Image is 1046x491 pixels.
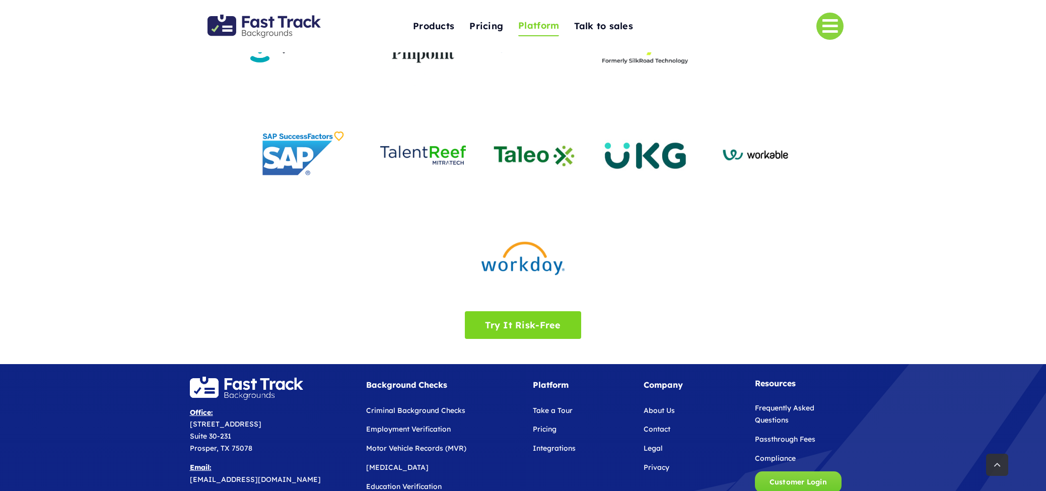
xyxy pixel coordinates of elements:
a: Take a Tour [533,406,573,415]
strong: Platform [533,380,569,390]
span: Pricing [469,19,503,34]
a: Integrations [533,444,576,453]
a: Passthrough Fees [755,435,815,444]
a: Privacy [644,463,669,472]
a: Employment Verification [366,425,451,434]
a: Motor Vehicle Records (MVR) [366,444,466,453]
a: Link to # [816,13,844,40]
img: ukg [602,112,688,198]
img: taleo [492,112,577,198]
a: Contact [644,425,670,434]
a: Platform [518,16,559,37]
img: TalentReef [380,112,466,198]
u: Office: [190,408,213,417]
a: Legal [644,444,663,453]
span: [EMAIL_ADDRESS][DOMAIN_NAME] [190,475,321,484]
a: Pricing [533,425,556,434]
strong: Company [644,380,683,390]
a: Compliance [755,454,796,463]
a: Pricing [469,16,503,37]
a: [MEDICAL_DATA] [366,463,429,472]
span: Try It Risk-Free [485,320,561,330]
span: Customer Login [770,478,827,486]
strong: Background Checks [366,380,447,390]
a: Fast Track Backgrounds Logo [207,14,321,24]
span: Platform [518,18,559,34]
a: FastTrackLogo-Reverse@2x [190,376,303,386]
nav: One Page [363,1,683,51]
img: SAP-SuccessFactors-logo [250,105,351,205]
a: Frequently Asked Questions [755,403,814,425]
a: Talk to sales [574,16,633,37]
span: [STREET_ADDRESS] Suite 30-231 Prosper, TX 75078 [190,408,261,453]
img: workday. [480,216,566,301]
a: Criminal Background Checks [366,406,465,415]
a: About Us [644,406,675,415]
img: Fast Track Backgrounds Logo [207,15,321,38]
strong: Resources [755,378,796,388]
a: Education Verification [366,482,442,491]
span: Talk to sales [574,19,633,34]
a: Try It Risk-Free [465,311,581,339]
img: workable-logo [714,112,799,198]
span: Products [413,19,454,34]
b: Email: [190,463,212,472]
